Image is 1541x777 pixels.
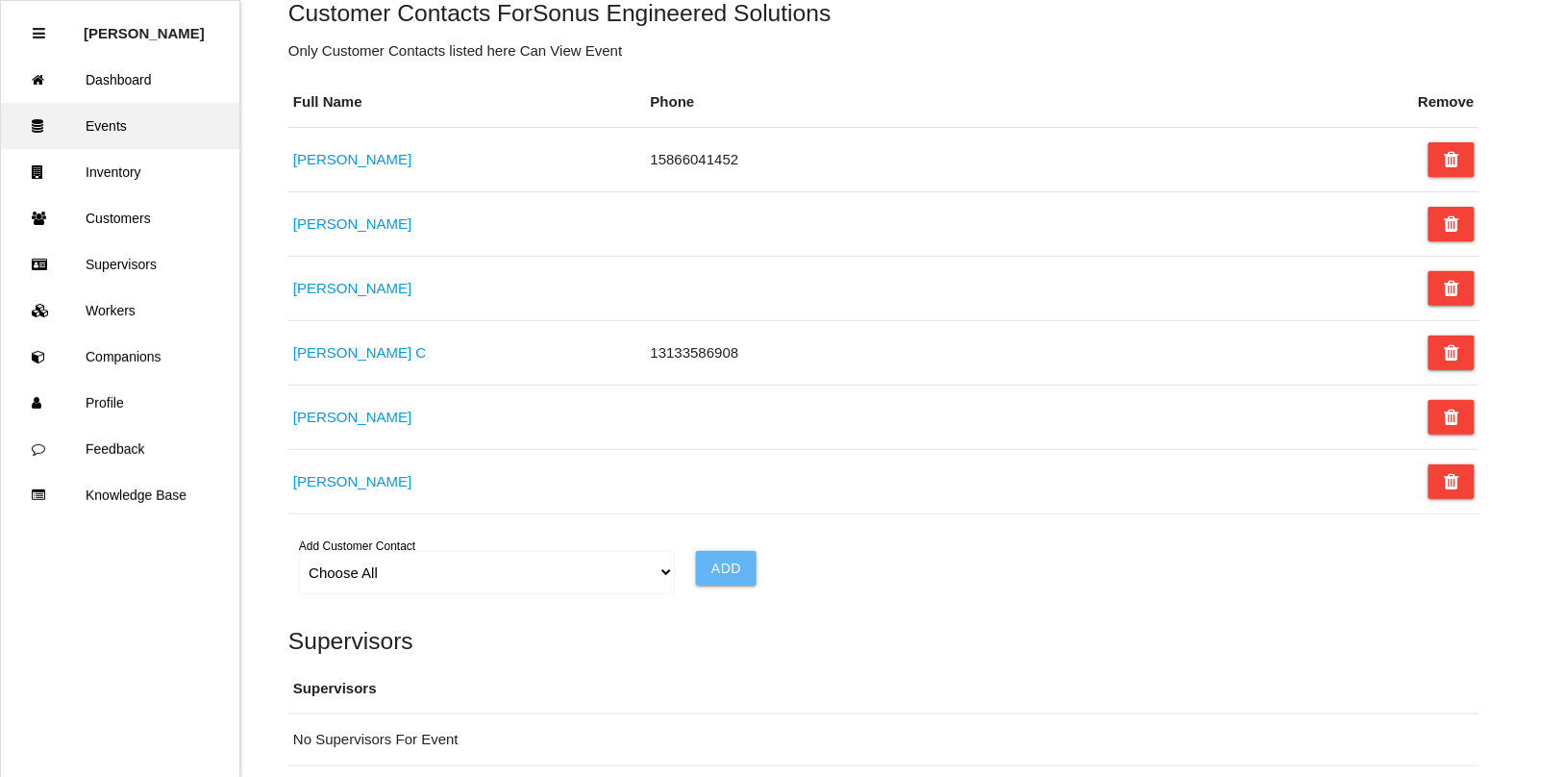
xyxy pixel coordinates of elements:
a: [PERSON_NAME] [293,215,411,232]
a: Workers [1,288,239,334]
a: Feedback [1,426,239,472]
a: Supervisors [1,241,239,288]
a: Dashboard [1,57,239,103]
th: Remove [1414,77,1479,128]
p: Rosie Blandino [84,11,205,41]
a: [PERSON_NAME] [293,280,411,296]
input: Add [696,551,757,586]
p: Only Customer Contacts listed here Can View Event [288,40,1479,63]
a: Events [1,103,239,149]
td: 13133586908 [646,321,1360,386]
a: [PERSON_NAME] [293,409,411,425]
td: No Supervisors For Event [288,714,1479,766]
a: [PERSON_NAME] C [293,344,426,361]
td: 15866041452 [646,128,1360,192]
a: Profile [1,380,239,426]
h5: Supervisors [288,628,1479,654]
a: [PERSON_NAME] [293,151,411,167]
a: Inventory [1,149,239,195]
th: Phone [646,77,1360,128]
a: Customers [1,195,239,241]
a: Companions [1,334,239,380]
th: Supervisors [288,664,1479,714]
th: Full Name [288,77,646,128]
a: Knowledge Base [1,472,239,518]
a: [PERSON_NAME] [293,473,411,489]
div: Close [33,11,45,57]
label: Add Customer Contact [299,538,415,555]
